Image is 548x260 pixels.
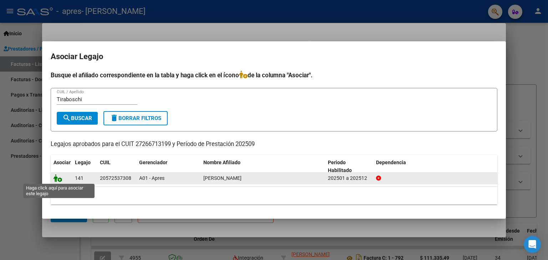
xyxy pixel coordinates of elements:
[57,112,98,125] button: Buscar
[62,115,92,121] span: Buscar
[51,155,72,178] datatable-header-cell: Asociar
[54,160,71,165] span: Asociar
[51,140,497,149] p: Legajos aprobados para el CUIT 27266713199 y Período de Prestación 202509
[51,50,497,63] h2: Asociar Legajo
[51,71,497,80] h4: Busque el afiliado correspondiente en la tabla y haga click en el ícono de la columna "Asociar".
[110,114,118,122] mat-icon: delete
[524,236,541,253] div: Open Intercom Messenger
[97,155,136,178] datatable-header-cell: CUIL
[328,160,352,173] span: Periodo Habilitado
[139,160,167,165] span: Gerenciador
[100,174,131,182] div: 20572537308
[75,160,91,165] span: Legajo
[325,155,373,178] datatable-header-cell: Periodo Habilitado
[51,187,497,204] div: 1 registros
[139,175,164,181] span: A01 - Apres
[75,175,83,181] span: 141
[136,155,201,178] datatable-header-cell: Gerenciador
[62,114,71,122] mat-icon: search
[110,115,161,121] span: Borrar Filtros
[373,155,498,178] datatable-header-cell: Dependencia
[201,155,325,178] datatable-header-cell: Nombre Afiliado
[203,175,242,181] span: TIRABOSCHI SALVADOR
[103,111,168,125] button: Borrar Filtros
[72,155,97,178] datatable-header-cell: Legajo
[203,160,240,165] span: Nombre Afiliado
[328,174,370,182] div: 202501 a 202512
[376,160,406,165] span: Dependencia
[100,160,111,165] span: CUIL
